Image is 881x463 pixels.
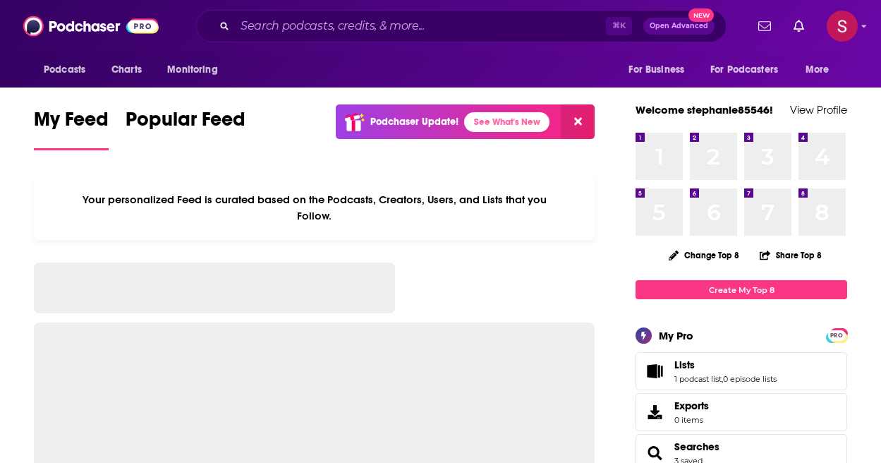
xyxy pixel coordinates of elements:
[235,15,606,37] input: Search podcasts, credits, & more...
[723,374,777,384] a: 0 episode lists
[34,107,109,150] a: My Feed
[628,60,684,80] span: For Business
[827,11,858,42] span: Logged in as stephanie85546
[790,103,847,116] a: View Profile
[674,399,709,412] span: Exports
[674,359,695,371] span: Lists
[643,18,715,35] button: Open AdvancedNew
[606,17,632,35] span: ⌘ K
[44,60,85,80] span: Podcasts
[167,60,217,80] span: Monitoring
[674,359,777,371] a: Lists
[636,103,773,116] a: Welcome stephanie85546!
[640,443,669,463] a: Searches
[753,14,777,38] a: Show notifications dropdown
[111,60,142,80] span: Charts
[126,107,245,140] span: Popular Feed
[464,112,549,132] a: See What's New
[659,329,693,342] div: My Pro
[636,352,847,390] span: Lists
[674,415,709,425] span: 0 items
[640,361,669,381] a: Lists
[102,56,150,83] a: Charts
[688,8,714,22] span: New
[759,241,822,269] button: Share Top 8
[34,107,109,140] span: My Feed
[674,374,722,384] a: 1 podcast list
[650,23,708,30] span: Open Advanced
[619,56,702,83] button: open menu
[636,280,847,299] a: Create My Top 8
[788,14,810,38] a: Show notifications dropdown
[827,11,858,42] img: User Profile
[636,393,847,431] a: Exports
[828,330,845,340] a: PRO
[34,56,104,83] button: open menu
[806,60,830,80] span: More
[701,56,798,83] button: open menu
[640,402,669,422] span: Exports
[828,330,845,341] span: PRO
[196,10,727,42] div: Search podcasts, credits, & more...
[722,374,723,384] span: ,
[34,176,595,240] div: Your personalized Feed is curated based on the Podcasts, Creators, Users, and Lists that you Follow.
[710,60,778,80] span: For Podcasters
[370,116,458,128] p: Podchaser Update!
[157,56,236,83] button: open menu
[23,13,159,40] img: Podchaser - Follow, Share and Rate Podcasts
[126,107,245,150] a: Popular Feed
[660,246,748,264] button: Change Top 8
[796,56,847,83] button: open menu
[827,11,858,42] button: Show profile menu
[674,440,719,453] a: Searches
